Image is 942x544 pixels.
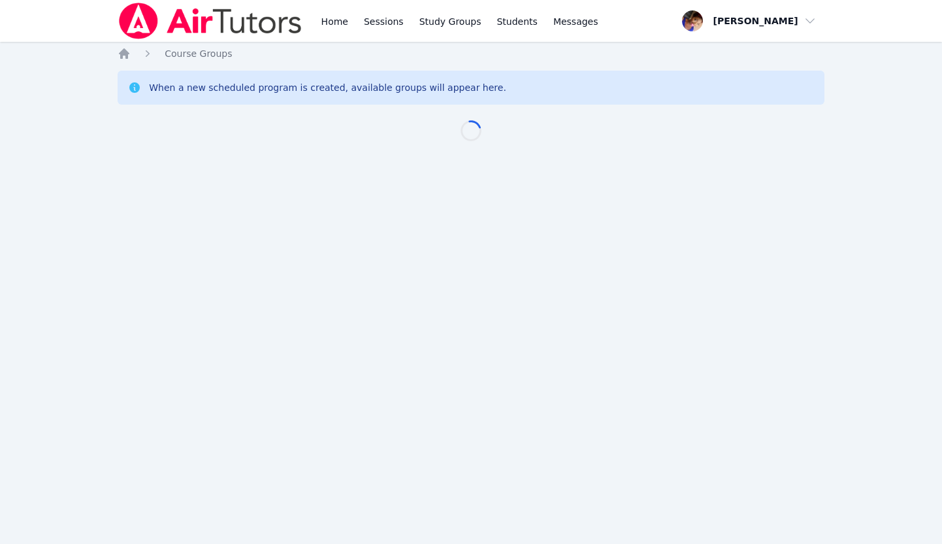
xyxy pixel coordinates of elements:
img: Air Tutors [118,3,302,39]
nav: Breadcrumb [118,47,824,60]
span: Messages [553,15,598,28]
span: Course Groups [165,48,232,59]
a: Course Groups [165,47,232,60]
div: When a new scheduled program is created, available groups will appear here. [149,81,506,94]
